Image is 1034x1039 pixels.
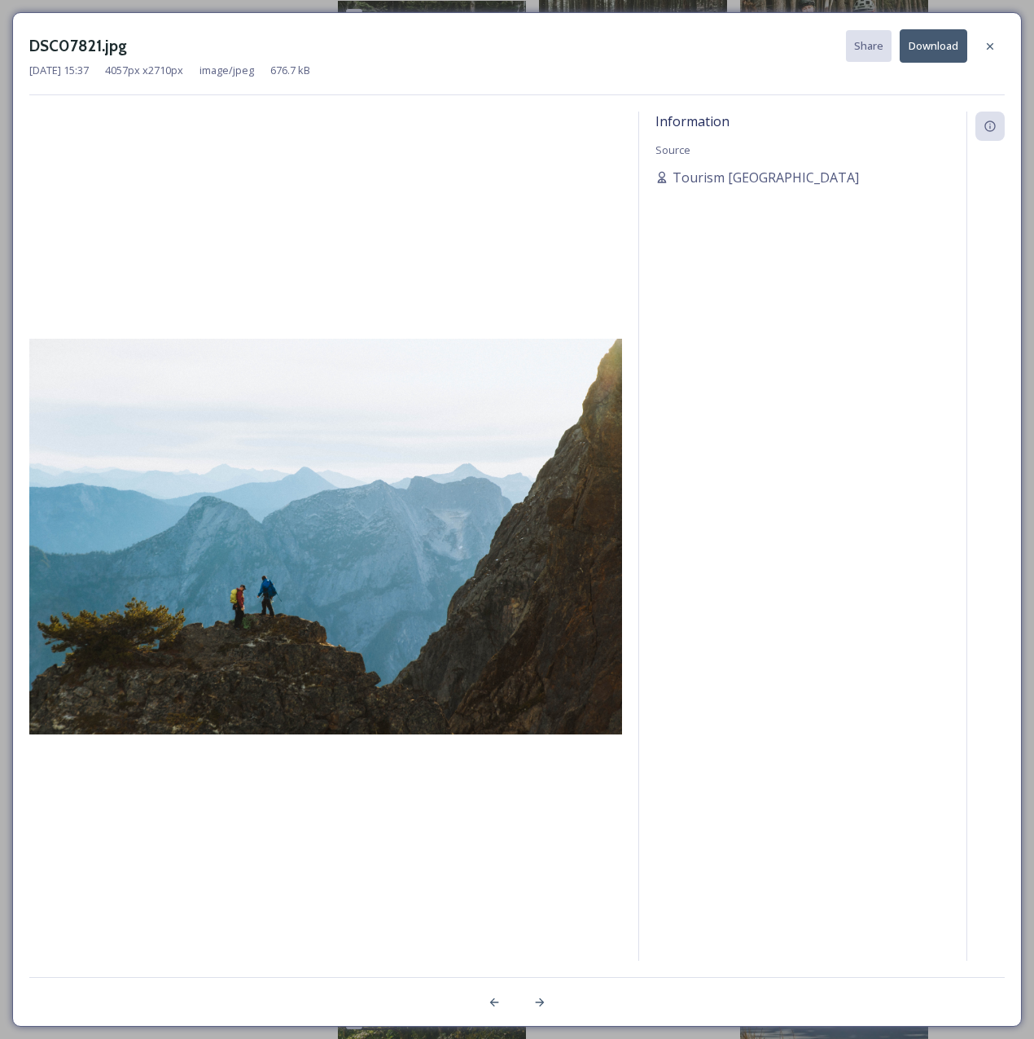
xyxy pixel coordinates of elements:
span: Tourism [GEOGRAPHIC_DATA] [673,168,859,187]
span: 4057 px x 2710 px [105,63,183,78]
span: Source [655,142,690,157]
span: 676.7 kB [270,63,310,78]
span: Information [655,112,729,130]
h3: DSC07821.jpg [29,34,127,58]
img: DSC07821.jpg [29,339,622,734]
button: Download [900,29,967,63]
span: [DATE] 15:37 [29,63,89,78]
button: Share [846,30,892,62]
span: image/jpeg [199,63,254,78]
